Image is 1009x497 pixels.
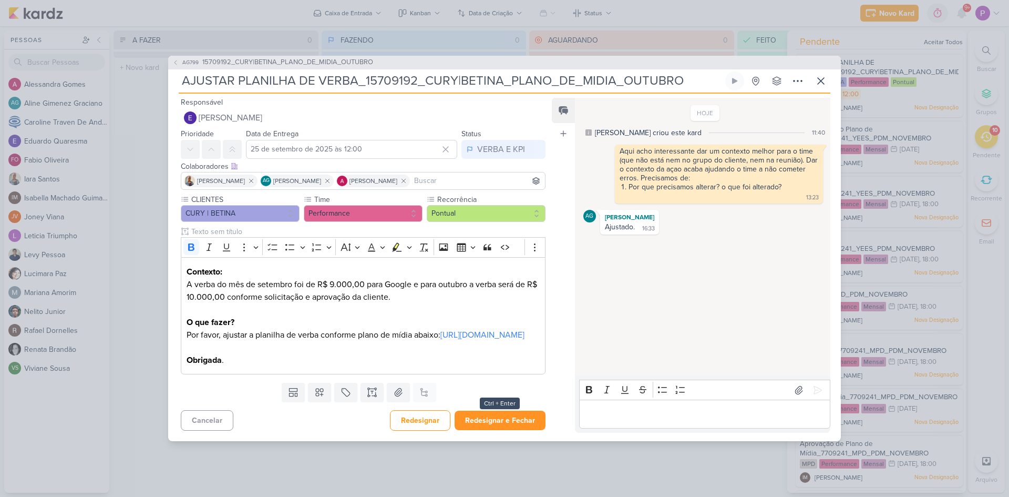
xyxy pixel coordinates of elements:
[184,176,195,186] img: Iara Santos
[337,176,347,186] img: Alessandra Gomes
[602,212,657,222] div: [PERSON_NAME]
[190,194,300,205] label: CLIENTES
[187,267,222,277] strong: Contexto:
[181,237,545,258] div: Editor toolbar
[184,111,197,124] img: Eduardo Quaresma
[730,77,739,85] div: Ligar relógio
[181,205,300,222] button: CURY | BETINA
[461,140,545,159] button: VERBA E KPI
[181,108,545,127] button: [PERSON_NAME]
[179,72,723,90] input: Kard Sem Título
[585,214,593,219] p: AG
[412,175,543,187] input: Buscar
[605,222,635,231] div: Ajustado.
[390,410,450,431] button: Redesignar
[246,129,298,138] label: Data de Entrega
[461,129,481,138] label: Status
[349,176,397,186] span: [PERSON_NAME]
[812,128,825,137] div: 11:40
[199,111,262,124] span: [PERSON_NAME]
[313,194,423,205] label: Time
[427,205,545,222] button: Pontual
[181,410,233,431] button: Cancelar
[579,400,830,429] div: Editor editing area: main
[181,129,214,138] label: Prioridade
[187,316,540,341] p: Por favor, ajustar a planilha de verba conforme plano de mídia abaixo:
[261,176,271,186] div: Aline Gimenez Graciano
[197,176,245,186] span: [PERSON_NAME]
[455,411,545,430] button: Redesignar e Fechar
[583,210,596,222] div: Aline Gimenez Graciano
[595,127,702,138] div: [PERSON_NAME] criou este kard
[436,194,545,205] label: Recorrência
[181,98,223,107] label: Responsável
[181,257,545,374] div: Editor editing area: main
[187,266,540,316] p: A verba do mês de setembro foi de R$ 9.000,00 para Google e para outubro a verba será de R$ 10.00...
[620,147,818,182] div: Aqui acho interessante dar um contexto melhor para o time (que não está nem no grupo do cliente, ...
[477,143,525,156] div: VERBA E KPI
[246,140,457,159] input: Select a date
[181,58,200,66] span: AG799
[263,178,270,184] p: AG
[181,161,545,172] div: Colaboradores
[579,380,830,400] div: Editor toolbar
[187,355,222,366] strong: Obrigada
[642,225,655,233] div: 16:33
[440,330,524,340] a: [URL][DOMAIN_NAME]
[304,205,423,222] button: Performance
[189,226,545,237] input: Texto sem título
[187,341,540,367] p: .
[621,182,818,191] li: Por que precisamos alterar? o que foi alterado?
[202,57,373,68] span: 15709192_CURY|BETINA_PLANO_DE_MIDIA_OUTUBRO
[172,57,373,68] button: AG799 15709192_CURY|BETINA_PLANO_DE_MIDIA_OUTUBRO
[187,317,234,328] strong: O que fazer?
[480,398,520,409] div: Ctrl + Enter
[806,194,819,202] div: 13:23
[273,176,321,186] span: [PERSON_NAME]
